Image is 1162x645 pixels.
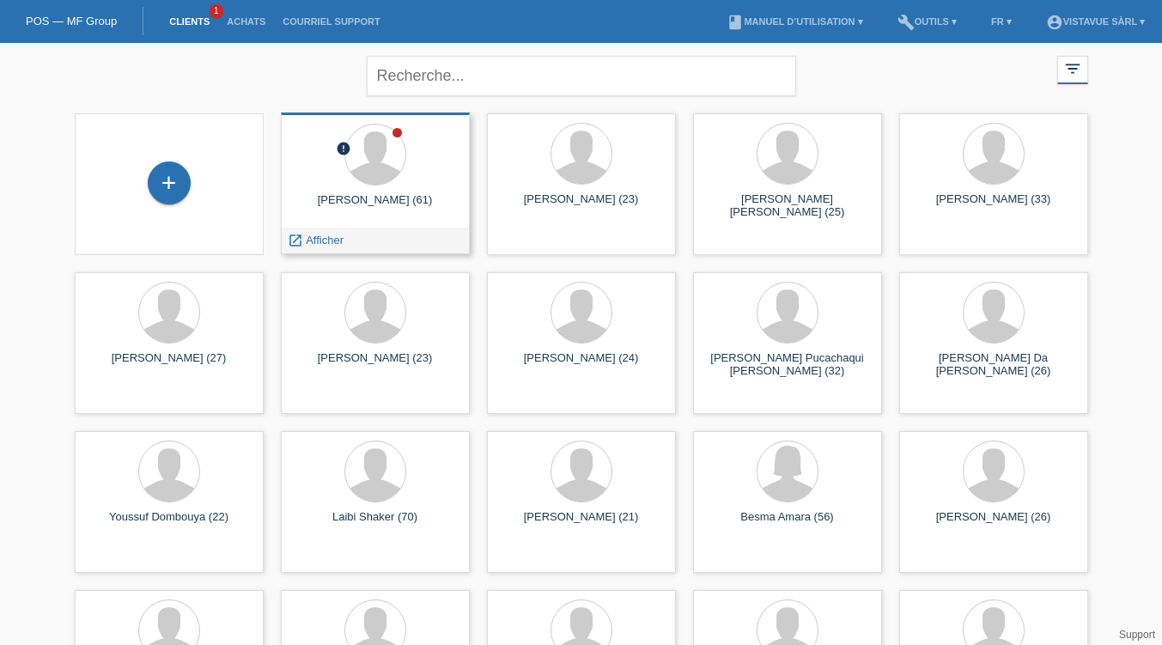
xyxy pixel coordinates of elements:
[889,16,965,27] a: buildOutils ▾
[1037,16,1153,27] a: account_circleVistavue Sàrl ▾
[501,351,662,379] div: [PERSON_NAME] (24)
[210,4,223,19] span: 1
[727,14,744,31] i: book
[707,351,868,379] div: [PERSON_NAME] Pucachaqui [PERSON_NAME] (32)
[913,192,1074,220] div: [PERSON_NAME] (33)
[274,16,388,27] a: Courriel Support
[707,192,868,220] div: [PERSON_NAME] [PERSON_NAME] (25)
[88,510,250,538] div: Youssuf Dombouya (22)
[983,16,1020,27] a: FR ▾
[336,141,351,159] div: Rejeté
[295,510,456,538] div: Laibi Shaker (70)
[88,351,250,379] div: [PERSON_NAME] (27)
[336,141,351,156] i: error
[149,168,190,198] div: Enregistrer le client
[897,14,915,31] i: build
[295,351,456,379] div: [PERSON_NAME] (23)
[288,234,344,246] a: launch Afficher
[913,351,1074,379] div: [PERSON_NAME] Da [PERSON_NAME] (26)
[707,510,868,538] div: Besma Amara (56)
[306,234,344,246] span: Afficher
[501,510,662,538] div: [PERSON_NAME] (21)
[718,16,871,27] a: bookManuel d’utilisation ▾
[218,16,274,27] a: Achats
[295,193,456,221] div: [PERSON_NAME] (61)
[367,56,796,96] input: Recherche...
[1046,14,1063,31] i: account_circle
[288,233,303,248] i: launch
[1063,59,1082,78] i: filter_list
[26,15,117,27] a: POS — MF Group
[913,510,1074,538] div: [PERSON_NAME] (26)
[501,192,662,220] div: [PERSON_NAME] (23)
[161,16,218,27] a: Clients
[1119,629,1155,641] a: Support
